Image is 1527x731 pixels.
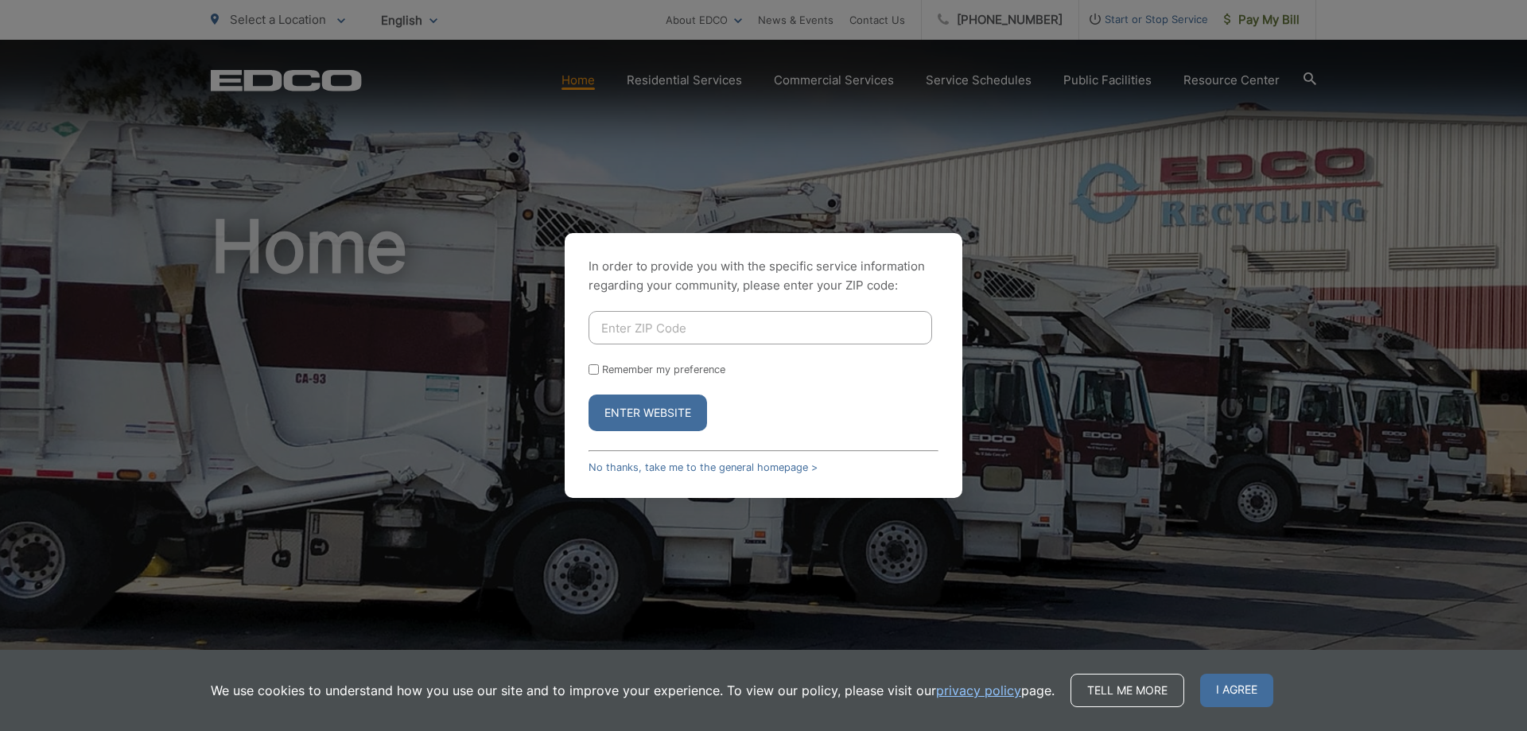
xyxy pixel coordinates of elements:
[1200,674,1273,707] span: I agree
[589,311,932,344] input: Enter ZIP Code
[1070,674,1184,707] a: Tell me more
[936,681,1021,700] a: privacy policy
[589,461,818,473] a: No thanks, take me to the general homepage >
[602,364,725,375] label: Remember my preference
[589,395,707,431] button: Enter Website
[211,681,1055,700] p: We use cookies to understand how you use our site and to improve your experience. To view our pol...
[589,257,938,295] p: In order to provide you with the specific service information regarding your community, please en...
